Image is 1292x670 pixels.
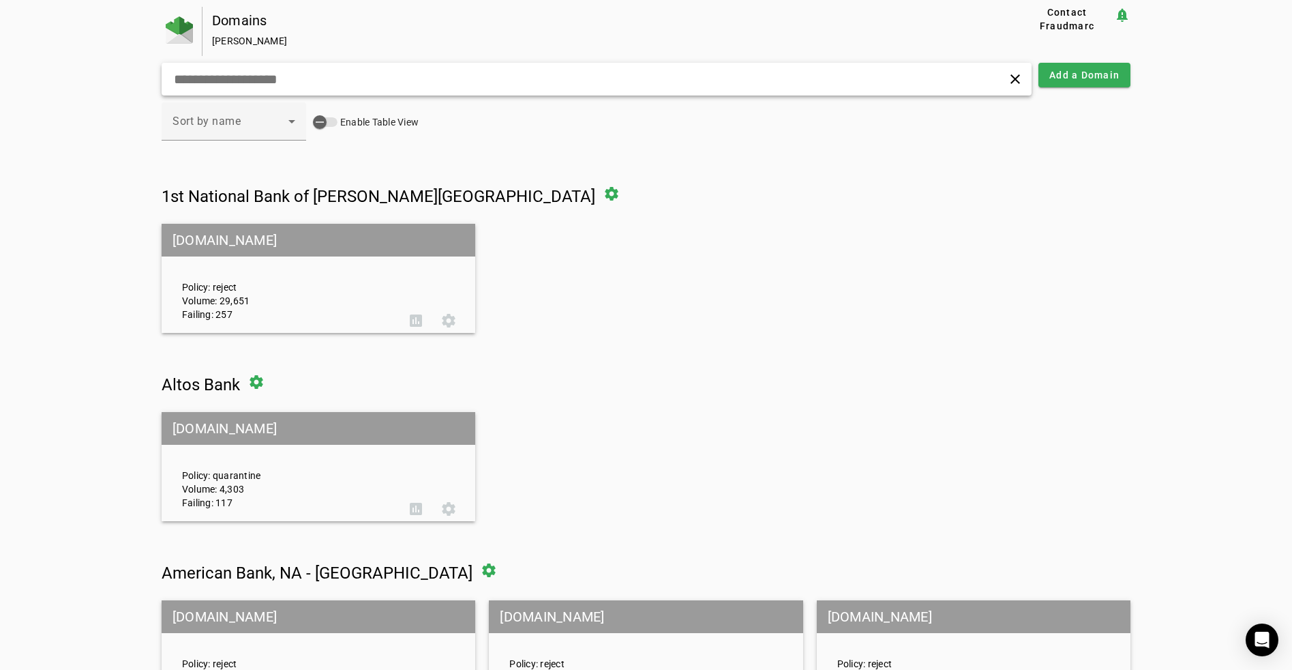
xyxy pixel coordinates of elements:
[400,304,432,337] button: DMARC Report
[172,236,400,321] div: Policy: reject Volume: 29,651 Failing: 257
[489,600,802,633] mat-grid-tile-header: [DOMAIN_NAME]
[400,493,432,525] button: DMARC Report
[1038,63,1130,87] button: Add a Domain
[162,600,475,633] mat-grid-tile-header: [DOMAIN_NAME]
[162,187,595,206] span: 1st National Bank of [PERSON_NAME][GEOGRAPHIC_DATA]
[162,7,1130,56] app-page-header: Domains
[172,424,400,510] div: Policy: quarantine Volume: 4,303 Failing: 117
[817,600,1130,633] mat-grid-tile-header: [DOMAIN_NAME]
[432,493,465,525] button: Settings
[1025,5,1109,33] span: Contact Fraudmarc
[162,412,475,445] mat-grid-tile-header: [DOMAIN_NAME]
[162,564,472,583] span: American Bank, NA - [GEOGRAPHIC_DATA]
[166,16,193,44] img: Fraudmarc Logo
[162,375,240,394] span: Altos Bank
[1049,68,1120,82] span: Add a Domain
[212,34,976,48] div: [PERSON_NAME]
[212,14,976,27] div: Domains
[172,115,241,128] span: Sort by name
[1020,7,1114,31] button: Contact Fraudmarc
[1246,624,1278,656] div: Open Intercom Messenger
[162,224,475,257] mat-grid-tile-header: [DOMAIN_NAME]
[432,304,465,337] button: Settings
[1114,7,1130,23] mat-icon: notification_important
[337,115,419,129] label: Enable Table View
